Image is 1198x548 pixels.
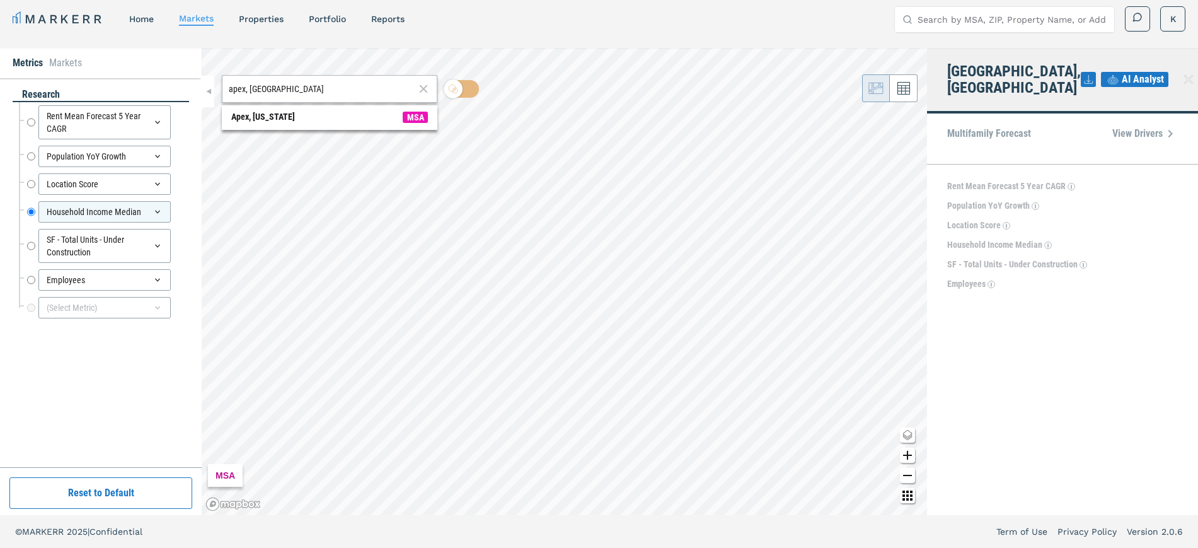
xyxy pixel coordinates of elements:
p: SF - Total Units - Under Construction [947,258,1078,271]
p: Rent Mean Forecast 5 Year CAGR [947,180,1066,193]
p: Population YoY Growth [947,199,1030,213]
span: Confidential [89,527,142,537]
a: properties [239,14,284,24]
canvas: Map [202,48,927,515]
span: MARKERR [22,527,67,537]
div: Household Income Median [38,201,171,223]
a: home [129,14,154,24]
p: Household Income Median [947,238,1042,252]
div: SF - Total Units - Under Construction [38,229,171,263]
div: research [13,88,189,102]
span: MSA [403,112,428,123]
input: Search by MSA or ZIP Code [229,83,415,96]
a: Term of Use [996,525,1047,538]
a: markets [179,13,214,23]
h4: [GEOGRAPHIC_DATA], [GEOGRAPHIC_DATA] [947,63,1081,96]
a: Version 2.0.6 [1127,525,1183,538]
p: Location Score [947,219,1001,232]
a: MARKERR [13,10,104,28]
li: Metrics [13,55,43,71]
div: MSA [208,464,243,487]
div: Apex, [US_STATE] [231,110,295,124]
button: Zoom out map button [900,468,915,483]
span: Search Bar Suggestion Item: Apex, North Carolina [222,107,437,127]
p: Multifamily Forecast [947,129,1031,139]
a: reports [371,14,405,24]
button: Change style map button [900,428,915,443]
a: Mapbox logo [205,497,261,511]
div: Rent Mean Forecast 5 Year CAGR [38,105,171,139]
div: Location Score [38,173,171,195]
div: (Select Metric) [38,297,171,318]
button: K [1160,6,1185,32]
li: Markets [49,55,82,71]
input: Search by MSA, ZIP, Property Name, or Address [918,7,1107,32]
button: Reset to Default [9,477,192,509]
span: AI Analyst [1122,72,1164,87]
a: Portfolio [309,14,346,24]
span: K [1170,13,1176,25]
button: Zoom in map button [900,448,915,463]
span: 2025 | [67,527,89,537]
button: Other options map button [900,488,915,503]
div: Employees [38,269,171,291]
span: © [15,527,22,537]
a: Privacy Policy [1057,525,1117,538]
div: Population YoY Growth [38,146,171,167]
button: AI Analyst [1101,72,1168,87]
p: Employees [947,277,986,291]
